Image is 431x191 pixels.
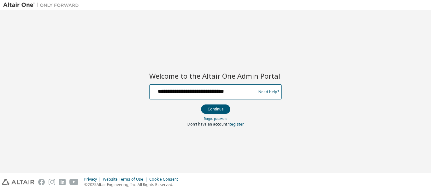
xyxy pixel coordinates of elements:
[204,116,227,121] a: Forgot password
[3,2,82,8] img: Altair One
[149,177,182,182] div: Cookie Consent
[38,179,45,185] img: facebook.svg
[84,182,182,187] p: © 2025 Altair Engineering, Inc. All Rights Reserved.
[149,71,282,80] h2: Welcome to the Altair One Admin Portal
[84,177,103,182] div: Privacy
[103,177,149,182] div: Website Terms of Use
[187,121,229,127] span: Don't have an account?
[49,179,55,185] img: instagram.svg
[229,121,244,127] a: Register
[2,179,34,185] img: altair_logo.svg
[59,179,66,185] img: linkedin.svg
[201,104,230,114] button: Continue
[69,179,79,185] img: youtube.svg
